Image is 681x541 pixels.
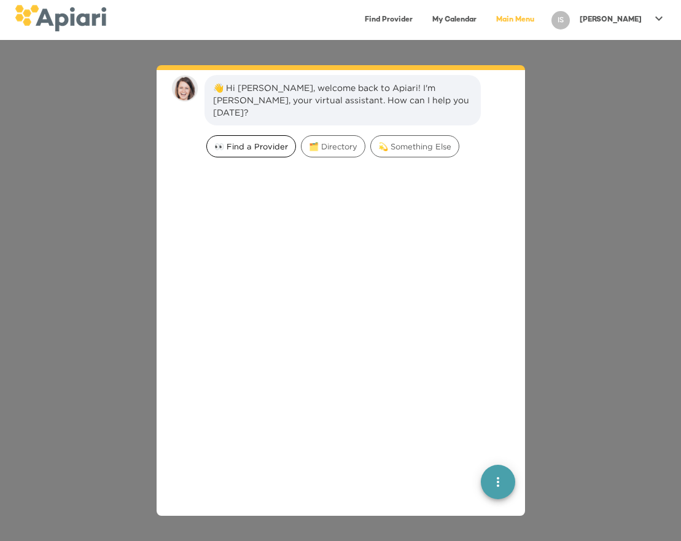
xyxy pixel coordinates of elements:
img: amy.37686e0395c82528988e.png [171,75,198,102]
div: 💫 Something Else [370,135,459,157]
p: [PERSON_NAME] [580,15,642,25]
a: Find Provider [357,7,420,33]
img: logo [15,5,106,31]
div: 🗂️ Directory [301,135,365,157]
span: 💫 Something Else [371,141,459,152]
div: 👀 Find a Provider [206,135,296,157]
div: IS [551,11,570,30]
a: My Calendar [425,7,484,33]
span: 👀 Find a Provider [207,141,295,152]
button: quick menu [481,464,515,499]
div: 👋 Hi [PERSON_NAME], welcome back to Apiari! I'm [PERSON_NAME], your virtual assistant. How can I ... [213,82,472,119]
span: 🗂️ Directory [302,141,365,152]
a: Main Menu [489,7,542,33]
